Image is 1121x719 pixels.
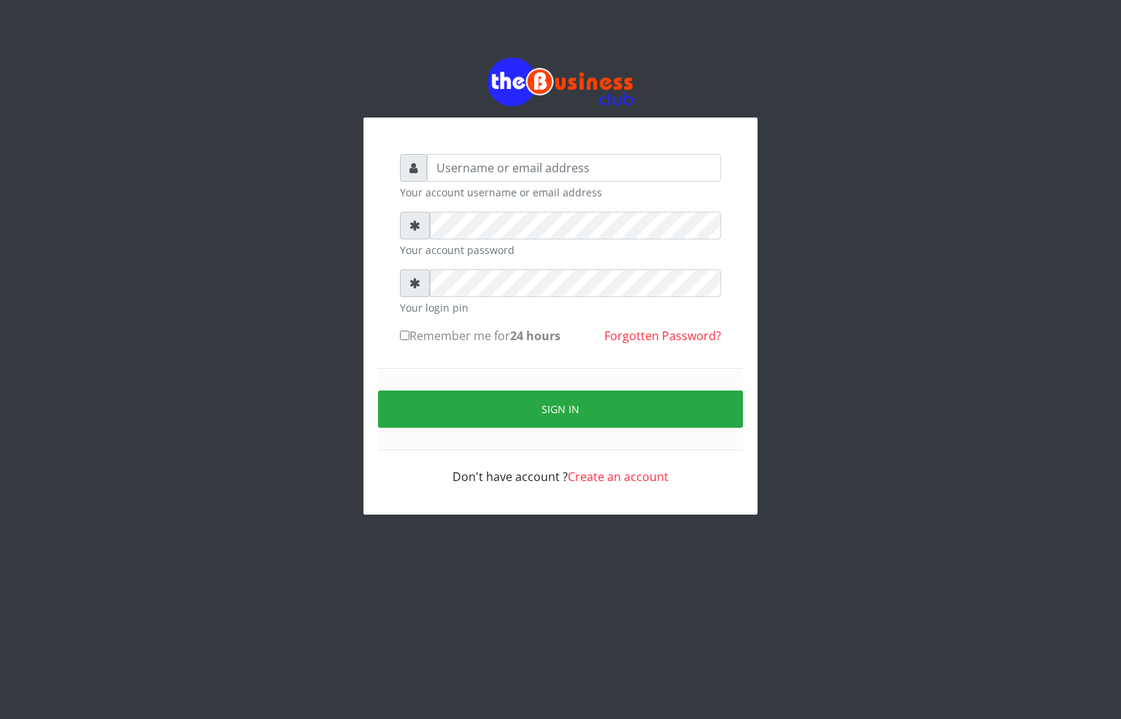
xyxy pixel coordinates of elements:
a: Forgotten Password? [604,328,721,344]
small: Your account password [400,242,721,258]
label: Remember me for [400,327,560,345]
small: Your account username or email address [400,185,721,200]
b: 24 hours [510,328,560,344]
small: Your login pin [400,300,721,315]
input: Remember me for24 hours [400,331,409,340]
div: Don't have account ? [400,450,721,485]
button: Sign in [378,391,743,428]
a: Create an account [568,469,669,485]
input: Username or email address [427,154,721,182]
